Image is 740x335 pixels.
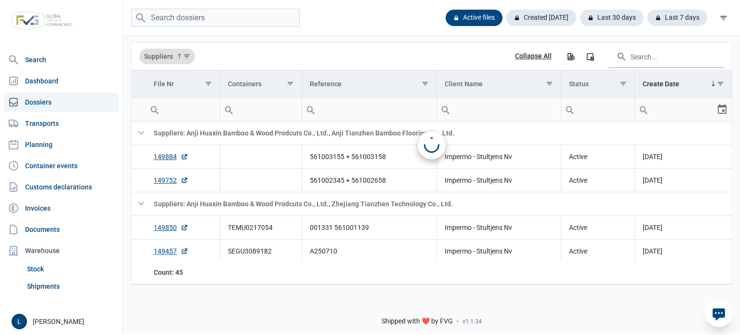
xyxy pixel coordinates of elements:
[4,220,119,239] a: Documents
[561,145,635,169] td: Active
[228,80,262,88] div: Containers
[4,135,119,154] a: Planning
[436,240,561,263] td: Impermo - Stultjens Nv
[436,70,561,98] td: Column Client Name
[146,98,163,121] div: Search box
[8,7,76,34] img: FVG - Global freight forwarding
[562,48,579,65] div: Export all data to Excel
[146,98,220,121] input: Filter cell
[561,169,635,192] td: Active
[561,98,635,121] input: Filter cell
[716,98,728,121] div: Select
[4,71,119,91] a: Dashboard
[4,199,119,218] a: Invoices
[132,192,146,216] td: Collapse
[422,80,429,87] span: Show filter options for column 'Reference'
[643,153,662,161] span: [DATE]
[139,49,195,64] div: Suppliers
[131,9,300,27] input: Search dossiers
[4,241,119,260] div: Warehouse
[457,317,459,326] span: -
[717,80,724,87] span: Show filter options for column 'Create Date'
[620,80,627,87] span: Show filter options for column 'Status'
[220,216,302,240] td: TEMU0217054
[154,268,212,277] div: File Nr Count: 45
[302,240,436,263] td: A250710
[205,80,212,87] span: Show filter options for column 'File Nr'
[4,93,119,112] a: Dossiers
[647,10,707,26] div: Last 7 days
[220,240,302,263] td: SEGU3089182
[436,98,561,121] td: Filter cell
[310,80,342,88] div: Reference
[643,80,679,88] div: Create Date
[4,156,119,175] a: Container events
[561,98,635,121] td: Filter cell
[715,9,732,27] div: filter
[154,246,188,256] a: 149457
[561,216,635,240] td: Active
[220,98,302,121] input: Filter cell
[424,137,439,153] div: Loading...
[635,70,732,98] td: Column Create Date
[635,98,716,121] input: Filter cell
[635,98,652,121] div: Search box
[146,121,732,145] td: Suppliers: Anji Huaxin Bamboo & Wood Prodcuts Co., Ltd., Anji Tianzhen Bamboo Flooring Co., Ltd.
[561,240,635,263] td: Active
[302,98,436,121] td: Filter cell
[635,98,732,121] td: Filter cell
[146,70,220,98] td: Column File Nr
[154,175,188,185] a: 149752
[569,80,589,88] div: Status
[643,247,662,255] span: [DATE]
[220,98,238,121] div: Search box
[561,98,579,121] div: Search box
[154,80,174,88] div: File Nr
[581,48,599,65] div: Column Chooser
[220,70,302,98] td: Column Containers
[437,98,561,121] input: Filter cell
[546,80,553,87] span: Show filter options for column 'Client Name'
[302,216,436,240] td: 001331 561001139
[302,145,436,169] td: 561003155 + 561003158
[302,98,319,121] div: Search box
[608,45,724,68] input: Search in the data grid
[437,98,454,121] div: Search box
[132,43,732,284] div: Data grid with 72 rows and 7 columns
[154,152,188,161] a: 149884
[132,121,146,145] td: Collapse
[4,177,119,197] a: Customs declarations
[436,216,561,240] td: Impermo - Stultjens Nv
[515,52,552,61] div: Collapse All
[462,318,482,325] span: v1.1.34
[4,114,119,133] a: Transports
[287,80,294,87] span: Show filter options for column 'Containers'
[643,176,662,184] span: [DATE]
[4,50,119,69] a: Search
[12,314,117,329] div: [PERSON_NAME]
[436,169,561,192] td: Impermo - Stultjens Nv
[154,223,188,232] a: 149850
[23,260,119,278] a: Stock
[139,43,724,70] div: Data grid toolbar
[561,70,635,98] td: Column Status
[302,98,436,121] input: Filter cell
[643,224,662,231] span: [DATE]
[23,278,119,295] a: Shipments
[302,169,436,192] td: 561002345 + 561002658
[12,314,27,329] button: L
[436,145,561,169] td: Impermo - Stultjens Nv
[580,10,644,26] div: Last 30 days
[183,53,190,60] span: Show filter options for column 'Suppliers'
[445,80,483,88] div: Client Name
[302,70,436,98] td: Column Reference
[382,317,453,326] span: Shipped with ❤️ by FVG
[506,10,576,26] div: Created [DATE]
[446,10,502,26] div: Active files
[146,192,732,216] td: Suppliers: Anji Huaxin Bamboo & Wood Prodcuts Co., Ltd., Zhejiang Tianzhen Technology Co., Ltd.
